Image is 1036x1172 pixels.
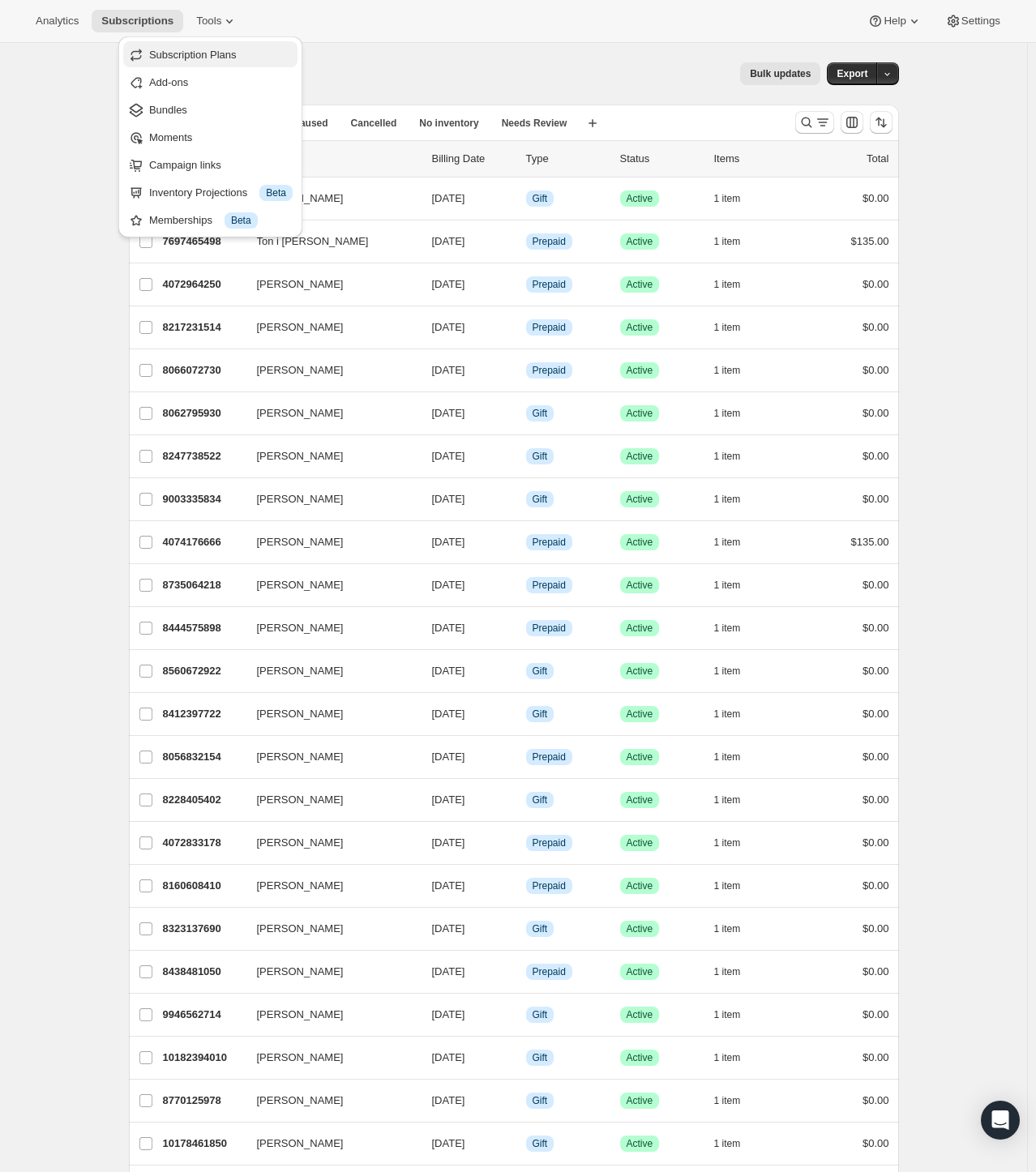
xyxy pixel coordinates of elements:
span: [DATE] [432,1094,465,1106]
p: 9946562714 [163,1007,244,1023]
span: [DATE] [432,278,465,290]
span: $0.00 [863,922,889,935]
button: Inventory Projections [123,179,298,205]
span: [PERSON_NAME] [257,964,344,980]
span: $0.00 [863,321,889,333]
p: Status [620,151,701,167]
span: [PERSON_NAME] [257,835,344,851]
span: 1 item [714,836,741,849]
div: 8323137690[PERSON_NAME][DATE]InfoGiftSuccessActive1 item$0.00 [163,917,889,940]
span: Ton i [PERSON_NAME] [257,233,369,250]
button: [PERSON_NAME] [247,787,409,813]
button: 1 item [714,1003,759,1026]
span: Active [627,965,653,978]
button: 1 item [714,917,759,940]
span: $0.00 [863,1094,889,1106]
button: [PERSON_NAME] [247,744,409,770]
button: Create new view [580,112,606,135]
div: Items [714,151,795,167]
span: 1 item [714,751,741,764]
p: Customer [257,151,419,167]
button: Export [827,62,877,85]
span: Add-ons [149,76,188,88]
span: Active [627,879,653,892]
p: 8228405402 [163,792,244,808]
span: $0.00 [863,965,889,977]
button: 1 item [714,832,759,854]
button: [PERSON_NAME] [247,658,409,684]
span: [DATE] [432,751,465,763]
span: Gift [533,708,548,721]
span: Bulk updates [750,67,811,80]
span: [DATE] [432,493,465,505]
button: 1 item [714,574,759,597]
span: 1 item [714,622,741,635]
span: Moments [149,131,192,143]
span: [DATE] [432,665,465,677]
span: Active [627,836,653,849]
span: [DATE] [432,1051,465,1063]
span: $0.00 [863,879,889,892]
button: 1 item [714,230,759,253]
p: 8560672922 [163,663,244,679]
span: $0.00 [863,793,889,806]
p: 8412397722 [163,706,244,722]
span: Active [627,708,653,721]
span: Active [627,1008,653,1021]
div: 8206614682[PERSON_NAME][DATE]InfoGiftSuccessActive1 item$0.00 [163,187,889,210]
span: Gift [533,1137,548,1150]
span: [DATE] [432,793,465,806]
div: 7697465498Ton i [PERSON_NAME][DATE]InfoPrepaidSuccessActive1 item$135.00 [163,230,889,253]
span: Paused [293,117,328,130]
span: 1 item [714,1051,741,1064]
p: 4072833178 [163,835,244,851]
span: Active [627,922,653,935]
span: Prepaid [533,364,566,377]
span: Cancelled [351,117,397,130]
span: $0.00 [863,622,889,634]
span: 1 item [714,665,741,678]
div: 8228405402[PERSON_NAME][DATE]InfoGiftSuccessActive1 item$0.00 [163,789,889,811]
span: Active [627,493,653,506]
p: Billing Date [432,151,513,167]
span: Help [884,15,905,28]
button: Help [858,10,931,32]
div: 8438481050[PERSON_NAME][DATE]InfoPrepaidSuccessActive1 item$0.00 [163,960,889,983]
button: Add-ons [123,69,298,95]
span: 1 item [714,922,741,935]
span: [DATE] [432,364,465,376]
span: $0.00 [863,407,889,419]
button: 1 item [714,875,759,897]
p: 8160608410 [163,878,244,894]
p: 4074176666 [163,534,244,550]
span: 1 item [714,1137,741,1150]
span: [PERSON_NAME] [257,405,344,421]
div: 8444575898[PERSON_NAME][DATE]InfoPrepaidSuccessActive1 item$0.00 [163,617,889,639]
div: IDCustomerBilling DateTypeStatusItemsTotal [163,151,889,167]
span: Prepaid [533,622,566,635]
button: Customize table column order and visibility [841,111,863,134]
span: 1 item [714,192,741,205]
span: 1 item [714,235,741,248]
span: No inventory [419,117,478,130]
span: $0.00 [863,364,889,376]
span: 1 item [714,579,741,592]
p: 8770125978 [163,1093,244,1109]
span: [PERSON_NAME] [257,534,344,550]
p: 10182394010 [163,1050,244,1066]
p: 8735064218 [163,577,244,593]
p: 8066072730 [163,362,244,379]
div: Open Intercom Messenger [981,1101,1020,1140]
button: [PERSON_NAME] [247,1088,409,1114]
button: Analytics [26,10,88,32]
span: $0.00 [863,1051,889,1063]
span: [DATE] [432,321,465,333]
span: [DATE] [432,579,465,591]
span: [DATE] [432,192,465,204]
p: 9003335834 [163,491,244,507]
button: [PERSON_NAME] [247,357,409,383]
span: Gift [533,665,548,678]
span: [DATE] [432,708,465,720]
span: Needs Review [502,117,567,130]
span: Active [627,1051,653,1064]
